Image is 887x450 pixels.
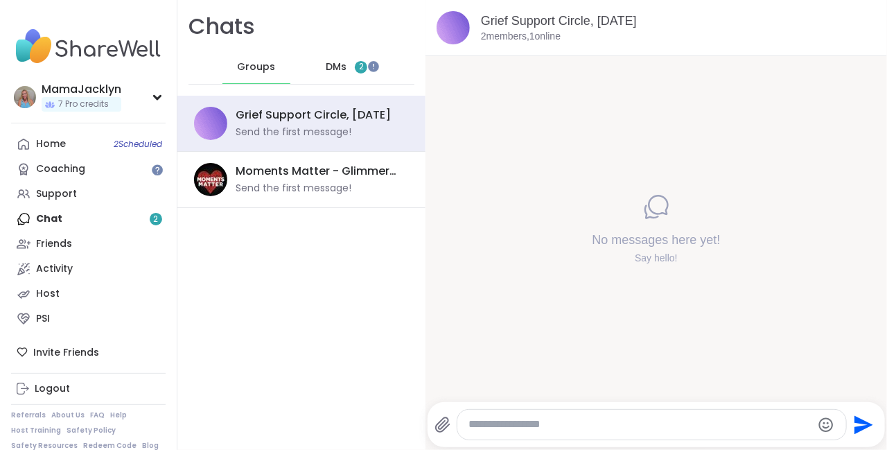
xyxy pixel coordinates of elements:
div: Moments Matter - Glimmer Session ✨, [DATE] [236,164,401,179]
span: 7 Pro credits [58,98,109,110]
img: MamaJacklyn [14,86,36,108]
div: Support [36,187,77,201]
div: Logout [35,382,70,396]
div: Send the first message! [236,126,351,139]
a: PSI [11,306,166,331]
span: 2 Scheduled [114,139,162,150]
a: Host Training [11,426,61,435]
button: Send [847,409,878,440]
img: ShareWell Nav Logo [11,22,166,71]
p: 2 members, 1 online [481,30,561,44]
iframe: Spotlight [152,164,163,175]
div: Grief Support Circle, [DATE] [236,107,391,123]
div: Say hello! [592,252,720,266]
span: Groups [237,60,275,74]
span: DMs [326,60,346,74]
div: Home [36,137,66,151]
a: Help [110,410,127,420]
iframe: Spotlight [368,61,379,72]
a: Referrals [11,410,46,420]
button: Emoji picker [818,417,834,433]
a: Safety Policy [67,426,116,435]
a: Logout [11,377,166,401]
a: Coaching [11,157,166,182]
a: FAQ [90,410,105,420]
textarea: Type your message [468,417,811,432]
h4: No messages here yet! [592,232,720,249]
a: About Us [51,410,85,420]
span: 2 [359,61,364,73]
div: Invite Friends [11,340,166,365]
a: Friends [11,232,166,257]
div: PSI [36,312,50,326]
a: Home2Scheduled [11,132,166,157]
div: Coaching [36,162,85,176]
img: Grief Support Circle, Oct 07 [437,11,470,44]
div: Send the first message! [236,182,351,196]
a: Activity [11,257,166,282]
div: Friends [36,237,72,251]
div: MamaJacklyn [42,82,121,97]
h1: Chats [188,11,255,42]
a: Grief Support Circle, [DATE] [481,14,637,28]
img: Grief Support Circle, Oct 07 [194,107,227,140]
div: Host [36,287,60,301]
a: Host [11,282,166,306]
img: Moments Matter - Glimmer Session ✨, Oct 08 [194,163,227,196]
a: Support [11,182,166,207]
div: Activity [36,262,73,276]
